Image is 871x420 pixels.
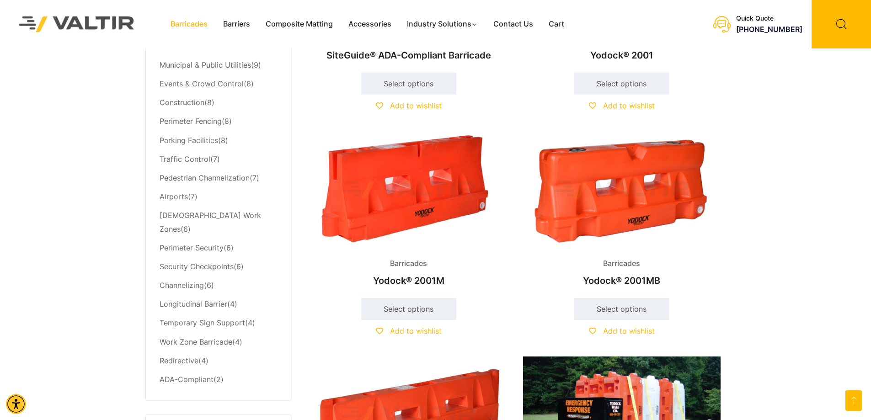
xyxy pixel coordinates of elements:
a: Select options for “Yodock® 2001M” [361,298,456,320]
a: Select options for “Yodock® 2001” [574,73,669,95]
span: Add to wishlist [390,326,442,335]
div: Accessibility Menu [6,394,26,414]
li: (8) [160,112,278,131]
a: Perimeter Security [160,243,224,252]
h2: SiteGuide® ADA-Compliant Barricade [310,45,508,65]
img: Barricades [523,131,721,250]
li: (7) [160,187,278,206]
li: (7) [160,150,278,169]
h2: Yodock® 2001M [310,271,508,291]
li: (8) [160,131,278,150]
li: (4) [160,333,278,351]
li: (8) [160,94,278,112]
a: Open this option [845,390,862,411]
a: Construction [160,98,204,107]
a: Pedestrian Channelization [160,173,250,182]
a: Security Checkpoints [160,262,234,271]
a: Add to wishlist [376,101,442,110]
a: Airports [160,192,188,201]
a: Redirective [160,356,198,365]
a: Perimeter Fencing [160,117,222,126]
a: call (888) 496-3625 [736,25,802,34]
a: Add to wishlist [376,326,442,335]
a: Select options for “Yodock® 2001MB” [574,298,669,320]
li: (7) [160,169,278,187]
img: Barricades [310,131,508,250]
div: Quick Quote [736,15,802,22]
a: Industry Solutions [399,17,486,31]
li: (6) [160,258,278,276]
a: Work Zone Barricade [160,337,232,346]
a: [DEMOGRAPHIC_DATA] Work Zones [160,211,261,234]
a: Channelizing [160,281,204,290]
img: Valtir Rentals [7,4,147,44]
li: (9) [160,56,278,75]
a: Add to wishlist [589,101,655,110]
a: Contact Us [486,17,541,31]
a: BarricadesYodock® 2001M [310,131,508,291]
li: (6) [160,206,278,239]
span: Barricades [596,257,647,271]
li: (4) [160,351,278,370]
a: Accessories [341,17,399,31]
a: ADA-Compliant [160,375,214,384]
li: (8) [160,75,278,94]
a: Temporary Sign Support [160,318,245,327]
li: (6) [160,276,278,295]
li: (4) [160,314,278,333]
span: Add to wishlist [603,326,655,335]
a: BarricadesYodock® 2001MB [523,131,721,291]
li: (6) [160,239,278,257]
a: Longitudinal Barrier [160,299,227,308]
span: Add to wishlist [390,101,442,110]
a: Select options for “SiteGuide® ADA-Compliant Barricade” [361,73,456,95]
a: Cart [541,17,572,31]
h2: Yodock® 2001MB [523,271,721,291]
a: Parking Facilities [160,136,218,145]
li: (2) [160,370,278,387]
a: Traffic Control [160,154,210,164]
h2: Yodock® 2001 [523,45,721,65]
span: Add to wishlist [603,101,655,110]
a: Events & Crowd Control [160,79,244,88]
a: Municipal & Public Utilities [160,60,251,69]
span: Barricades [383,257,434,271]
a: Barriers [215,17,258,31]
li: (4) [160,295,278,314]
a: Barricades [163,17,215,31]
a: Add to wishlist [589,326,655,335]
a: Composite Matting [258,17,341,31]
